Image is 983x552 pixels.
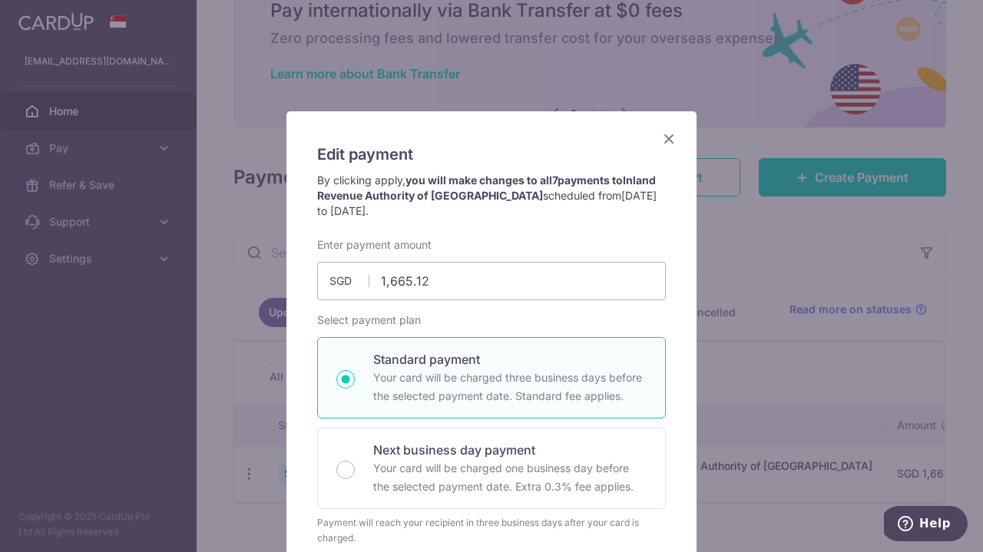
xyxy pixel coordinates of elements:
input: 0.00 [317,262,666,300]
p: By clicking apply, scheduled from . [317,173,666,219]
h5: Edit payment [317,142,666,167]
button: Close [660,130,678,148]
label: Enter payment amount [317,237,432,253]
p: Your card will be charged one business day before the selected payment date. Extra 0.3% fee applies. [373,459,647,496]
strong: you will make changes to all payments to [317,174,656,202]
iframe: Opens a widget where you can find more information [884,506,968,544]
span: 7 [552,174,558,187]
p: Standard payment [373,350,647,369]
p: Your card will be charged three business days before the selected payment date. Standard fee appl... [373,369,647,405]
div: Payment will reach your recipient in three business days after your card is charged. [317,515,666,546]
p: Next business day payment [373,441,647,459]
span: SGD [329,273,369,289]
label: Select payment plan [317,312,421,328]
